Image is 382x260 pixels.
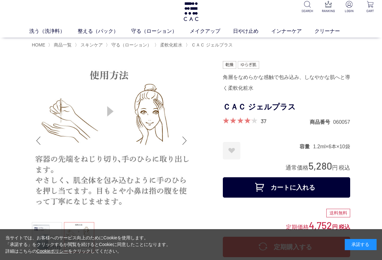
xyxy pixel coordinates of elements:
a: SEARCH [301,1,314,13]
a: 柔軟化粧水 [159,42,182,47]
button: カートに入れる [223,177,350,198]
div: 当サイトでは、お客様へのサービス向上のためにCookieを使用します。 「承諾する」をクリックするか閲覧を続けるとCookieに同意したことになります。 詳細はこちらの をクリックしてください。 [5,235,171,255]
a: 整える（パック） [78,27,131,35]
span: 守る（ローション） [111,42,152,47]
div: 承諾する [345,239,377,250]
a: 守る（ローション） [110,42,152,47]
img: logo [183,2,199,21]
a: メイクアップ [190,27,233,35]
div: 送料無料 [326,209,350,218]
li: 〉 [154,42,184,48]
h1: ＣＡＣ ジェルプラス [223,100,350,114]
p: SEARCH [301,9,314,13]
span: スキンケア [81,42,103,47]
a: 37 [261,117,266,124]
div: 角層をなめらかな感触で包み込み、しなやかな肌へと導く柔軟化粧水 [223,72,350,94]
li: 〉 [186,42,234,48]
a: ＣＡＣ ジェルプラス [190,42,233,47]
div: Previous slide [32,128,45,153]
span: 税込 [339,224,350,230]
a: 商品一覧 [53,42,72,47]
li: 〉 [48,42,73,48]
img: ゆらぎ肌 [238,61,259,69]
a: RANKING [322,1,335,13]
a: スキンケア [79,42,103,47]
a: HOME [32,42,45,47]
p: CART [364,9,377,13]
dt: 容量 [300,143,313,150]
span: 5,280 [308,160,332,172]
a: 守る（ローション） [131,27,190,35]
a: 日やけ止め [233,27,271,35]
span: ＣＡＣ ジェルプラス [191,42,233,47]
span: 柔軟化粧水 [160,42,182,47]
span: 円 [332,224,338,230]
dd: 1.2ml×6本×10袋 [313,143,350,150]
a: お気に入りに登録する [223,142,240,159]
a: CART [364,1,377,13]
a: Cookieポリシー [37,249,68,254]
span: 円 [332,165,338,171]
span: 税込 [339,165,350,171]
div: Next slide [178,128,191,153]
img: 乾燥 [223,61,236,69]
span: 通常価格 [286,165,308,171]
a: クリーナー [315,27,353,35]
dt: 商品番号 [310,119,333,125]
span: 定期価格 [286,223,309,230]
p: RANKING [322,9,335,13]
a: 洗う（洗浄料） [29,27,78,35]
a: インナーケア [271,27,315,35]
img: ＣＡＣ ジェルプラス [32,61,191,220]
li: 〉 [106,42,153,48]
span: 商品一覧 [54,42,72,47]
p: LOGIN [343,9,356,13]
a: LOGIN [343,1,356,13]
dd: 060057 [333,119,350,125]
span: 4,752 [309,219,332,231]
li: 〉 [75,42,104,48]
